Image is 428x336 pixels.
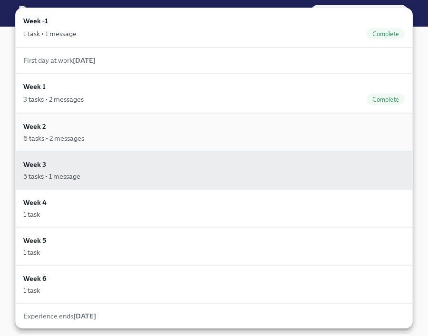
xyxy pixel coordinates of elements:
[23,273,47,284] h6: Week 6
[15,189,413,227] a: Week 41 task
[23,81,46,92] h6: Week 1
[15,227,413,265] a: Week 51 task
[367,30,405,38] span: Complete
[367,96,405,103] span: Complete
[23,248,40,257] div: 1 task
[23,159,46,170] h6: Week 3
[23,16,48,26] h6: Week -1
[15,8,413,48] a: Week -11 task • 1 messageComplete
[23,121,46,132] h6: Week 2
[23,286,40,295] div: 1 task
[23,235,46,246] h6: Week 5
[23,56,96,65] span: First day at work
[73,312,96,320] strong: [DATE]
[15,113,413,151] a: Week 26 tasks • 2 messages
[15,151,413,189] a: Week 35 tasks • 1 message
[23,197,47,208] h6: Week 4
[15,265,413,303] a: Week 61 task
[23,210,40,219] div: 1 task
[15,73,413,113] a: Week 13 tasks • 2 messagesComplete
[23,312,96,320] span: Experience ends
[23,172,80,181] div: 5 tasks • 1 message
[73,56,96,65] strong: [DATE]
[23,134,84,143] div: 6 tasks • 2 messages
[23,95,84,104] div: 3 tasks • 2 messages
[23,29,77,38] div: 1 task • 1 message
